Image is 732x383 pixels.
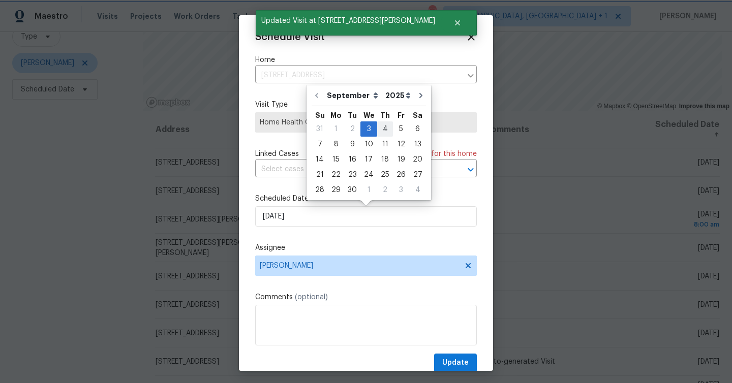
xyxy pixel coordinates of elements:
[393,152,409,167] div: Fri Sep 19 2025
[409,183,426,197] div: 4
[377,182,393,198] div: Thu Oct 02 2025
[409,168,426,182] div: 27
[377,137,393,152] div: Thu Sep 11 2025
[377,121,393,137] div: Thu Sep 04 2025
[312,152,328,167] div: Sun Sep 14 2025
[255,100,477,110] label: Visit Type
[255,292,477,302] label: Comments
[434,354,477,372] button: Update
[360,137,377,152] div: Wed Sep 10 2025
[330,112,342,119] abbr: Monday
[377,183,393,197] div: 2
[295,294,328,301] span: (optional)
[312,167,328,182] div: Sun Sep 21 2025
[409,167,426,182] div: Sat Sep 27 2025
[260,262,459,270] span: [PERSON_NAME]
[363,112,375,119] abbr: Wednesday
[328,137,344,151] div: 8
[255,162,448,177] input: Select cases
[377,152,393,167] div: 18
[255,243,477,253] label: Assignee
[312,152,328,167] div: 14
[360,168,377,182] div: 24
[315,112,325,119] abbr: Sunday
[398,112,405,119] abbr: Friday
[312,168,328,182] div: 21
[328,168,344,182] div: 22
[344,137,360,151] div: 9
[312,121,328,137] div: Sun Aug 31 2025
[324,88,383,103] select: Month
[377,137,393,151] div: 11
[464,163,478,177] button: Open
[409,121,426,137] div: Sat Sep 06 2025
[344,168,360,182] div: 23
[409,152,426,167] div: Sat Sep 20 2025
[312,183,328,197] div: 28
[377,152,393,167] div: Thu Sep 18 2025
[328,152,344,167] div: Mon Sep 15 2025
[393,122,409,136] div: 5
[360,167,377,182] div: Wed Sep 24 2025
[393,152,409,167] div: 19
[344,183,360,197] div: 30
[393,182,409,198] div: Fri Oct 03 2025
[383,88,413,103] select: Year
[441,13,474,33] button: Close
[409,152,426,167] div: 20
[466,31,477,43] span: Close
[312,137,328,151] div: 7
[360,137,377,151] div: 10
[360,182,377,198] div: Wed Oct 01 2025
[377,168,393,182] div: 25
[328,182,344,198] div: Mon Sep 29 2025
[344,121,360,137] div: Tue Sep 02 2025
[393,167,409,182] div: Fri Sep 26 2025
[312,122,328,136] div: 31
[328,137,344,152] div: Mon Sep 08 2025
[377,122,393,136] div: 4
[380,112,390,119] abbr: Thursday
[344,137,360,152] div: Tue Sep 09 2025
[360,121,377,137] div: Wed Sep 03 2025
[344,152,360,167] div: Tue Sep 16 2025
[393,183,409,197] div: 3
[312,182,328,198] div: Sun Sep 28 2025
[360,152,377,167] div: 17
[409,122,426,136] div: 6
[393,168,409,182] div: 26
[409,137,426,151] div: 13
[409,182,426,198] div: Sat Oct 04 2025
[328,167,344,182] div: Mon Sep 22 2025
[328,183,344,197] div: 29
[360,122,377,136] div: 3
[360,152,377,167] div: Wed Sep 17 2025
[393,121,409,137] div: Fri Sep 05 2025
[442,357,469,369] span: Update
[256,10,441,31] span: Updated Visit at [STREET_ADDRESS][PERSON_NAME]
[344,152,360,167] div: 16
[348,112,357,119] abbr: Tuesday
[260,117,472,127] span: Home Health Checkup
[344,122,360,136] div: 2
[255,206,477,227] input: M/D/YYYY
[255,32,325,42] span: Schedule Visit
[360,183,377,197] div: 1
[328,122,344,136] div: 1
[393,137,409,151] div: 12
[255,68,462,83] input: Enter in an address
[393,137,409,152] div: Fri Sep 12 2025
[413,85,429,106] button: Go to next month
[344,182,360,198] div: Tue Sep 30 2025
[344,167,360,182] div: Tue Sep 23 2025
[409,137,426,152] div: Sat Sep 13 2025
[255,194,477,204] label: Scheduled Date
[328,152,344,167] div: 15
[328,121,344,137] div: Mon Sep 01 2025
[377,167,393,182] div: Thu Sep 25 2025
[255,149,299,159] span: Linked Cases
[255,55,477,65] label: Home
[413,112,422,119] abbr: Saturday
[312,137,328,152] div: Sun Sep 07 2025
[309,85,324,106] button: Go to previous month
